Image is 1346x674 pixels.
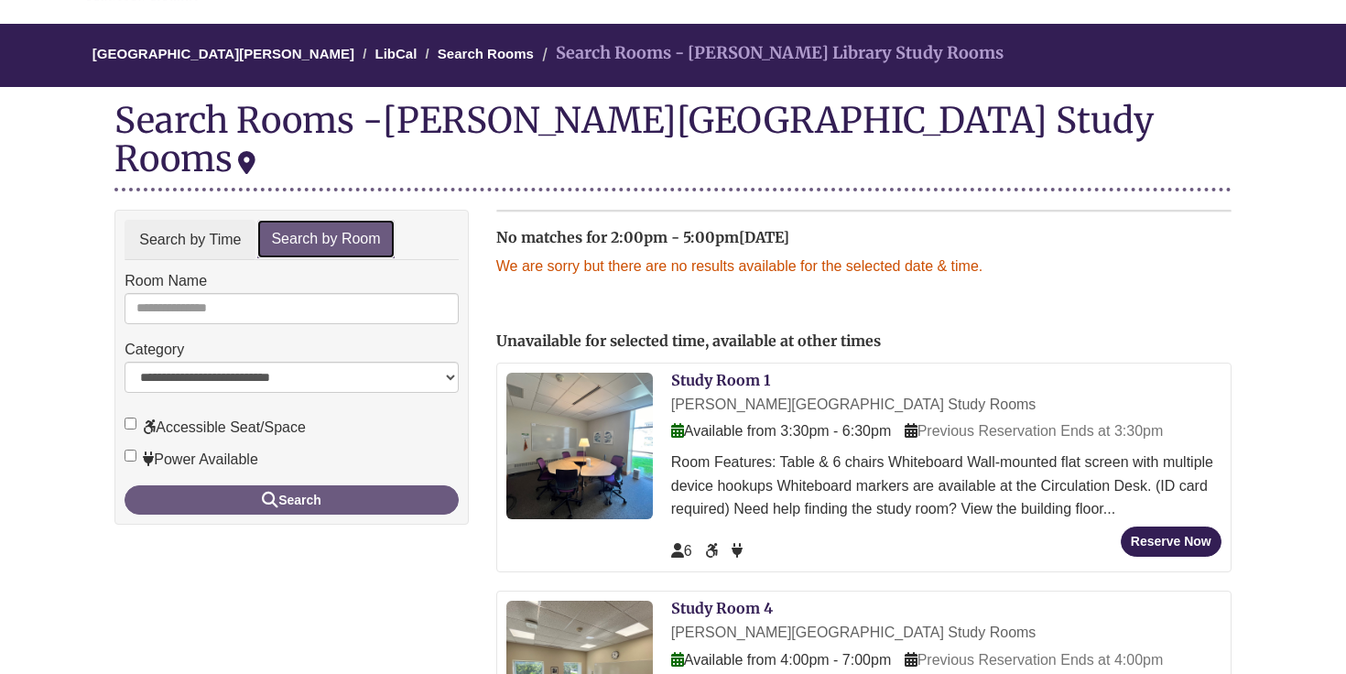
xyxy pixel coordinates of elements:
[125,269,207,293] label: Room Name
[905,423,1164,439] span: Previous Reservation Ends at 3:30pm
[671,621,1221,645] div: [PERSON_NAME][GEOGRAPHIC_DATA] Study Rooms
[671,393,1221,417] div: [PERSON_NAME][GEOGRAPHIC_DATA] Study Rooms
[671,599,773,617] a: Study Room 4
[671,371,770,389] a: Study Room 1
[496,255,1232,278] p: We are sorry but there are no results available for the selected date & time.
[375,46,418,61] a: LibCal
[114,98,1154,180] div: [PERSON_NAME][GEOGRAPHIC_DATA] Study Rooms
[125,220,255,261] a: Search by Time
[125,448,258,472] label: Power Available
[114,24,1232,87] nav: Breadcrumb
[125,450,136,462] input: Power Available
[125,338,184,362] label: Category
[671,451,1221,521] div: Room Features: Table & 6 chairs Whiteboard Wall-mounted flat screen with multiple device hookups ...
[705,543,722,559] span: Accessible Seat/Space
[671,652,891,668] span: Available from 4:00pm - 7:00pm
[1121,527,1221,557] button: Reserve Now
[257,220,394,259] a: Search by Room
[732,543,743,559] span: Power Available
[506,373,653,519] img: Study Room 1
[125,485,459,515] button: Search
[496,333,1232,350] h2: Unavailable for selected time, available at other times
[496,230,1232,246] h2: No matches for 2:00pm - 5:00pm[DATE]
[125,416,306,440] label: Accessible Seat/Space
[537,40,1004,67] li: Search Rooms - [PERSON_NAME] Library Study Rooms
[905,652,1164,668] span: Previous Reservation Ends at 4:00pm
[114,101,1232,190] div: Search Rooms -
[671,543,692,559] span: The capacity of this space
[438,46,534,61] a: Search Rooms
[92,46,354,61] a: [GEOGRAPHIC_DATA][PERSON_NAME]
[671,423,891,439] span: Available from 3:30pm - 6:30pm
[125,418,136,429] input: Accessible Seat/Space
